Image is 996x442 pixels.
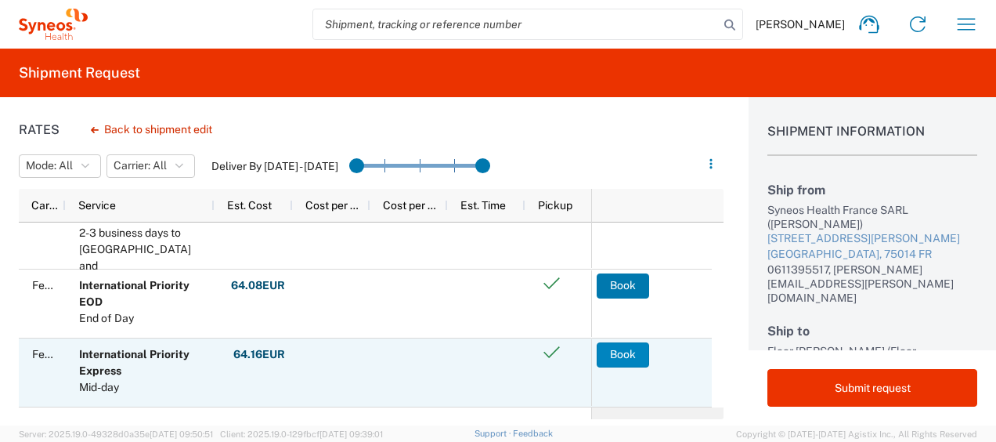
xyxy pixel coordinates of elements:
[767,231,977,262] a: [STREET_ADDRESS][PERSON_NAME][GEOGRAPHIC_DATA], 75014 FR
[79,348,189,377] b: International Priority Express
[19,122,60,137] h1: Rates
[475,429,514,438] a: Support
[233,347,285,362] strong: 64.16 EUR
[513,429,553,438] a: Feedback
[767,369,977,407] button: Submit request
[736,427,977,441] span: Copyright © [DATE]-[DATE] Agistix Inc., All Rights Reserved
[19,63,140,82] h2: Shipment Request
[756,17,845,31] span: [PERSON_NAME]
[211,159,338,173] label: Deliver By [DATE] - [DATE]
[220,429,383,439] span: Client: 2025.19.0-129fbcf
[230,274,286,299] button: 64.08EUR
[460,199,506,212] span: Est. Time
[597,342,649,368] button: Book
[32,279,107,292] span: FedEx Express
[319,429,383,439] span: [DATE] 09:39:01
[313,9,719,39] input: Shipment, tracking or reference number
[231,278,285,293] strong: 64.08 EUR
[78,116,225,143] button: Back to shipment edit
[767,324,977,339] h2: Ship to
[305,199,364,212] span: Cost per Mile
[79,379,207,396] div: Mid-day
[150,429,213,439] span: [DATE] 09:50:51
[383,199,442,212] span: Cost per Mile
[19,429,213,439] span: Server: 2025.19.0-49328d0a35e
[78,199,116,212] span: Service
[79,310,207,327] div: End of Day
[767,124,977,156] h1: Shipment Information
[597,274,649,299] button: Book
[767,247,977,263] div: [GEOGRAPHIC_DATA], 75014 FR
[233,342,286,368] button: 64.16EUR
[767,344,977,372] div: Floor [PERSON_NAME] (Floor [PERSON_NAME])
[767,263,977,305] div: 0611395517, [PERSON_NAME][EMAIL_ADDRESS][PERSON_NAME][DOMAIN_NAME]
[26,158,73,173] span: Mode: All
[106,154,195,178] button: Carrier: All
[227,199,272,212] span: Est. Cost
[767,231,977,247] div: [STREET_ADDRESS][PERSON_NAME]
[79,192,207,291] div: Delivery typically in 2-5 business days (typically 2-3 business days to Canada and Mexico).
[19,154,101,178] button: Mode: All
[767,203,977,231] div: Syneos Health France SARL ([PERSON_NAME])
[79,279,189,308] b: International Priority EOD
[32,348,107,360] span: FedEx Express
[538,199,572,212] span: Pickup
[31,199,60,212] span: Carrier
[767,183,977,197] h2: Ship from
[114,158,167,173] span: Carrier: All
